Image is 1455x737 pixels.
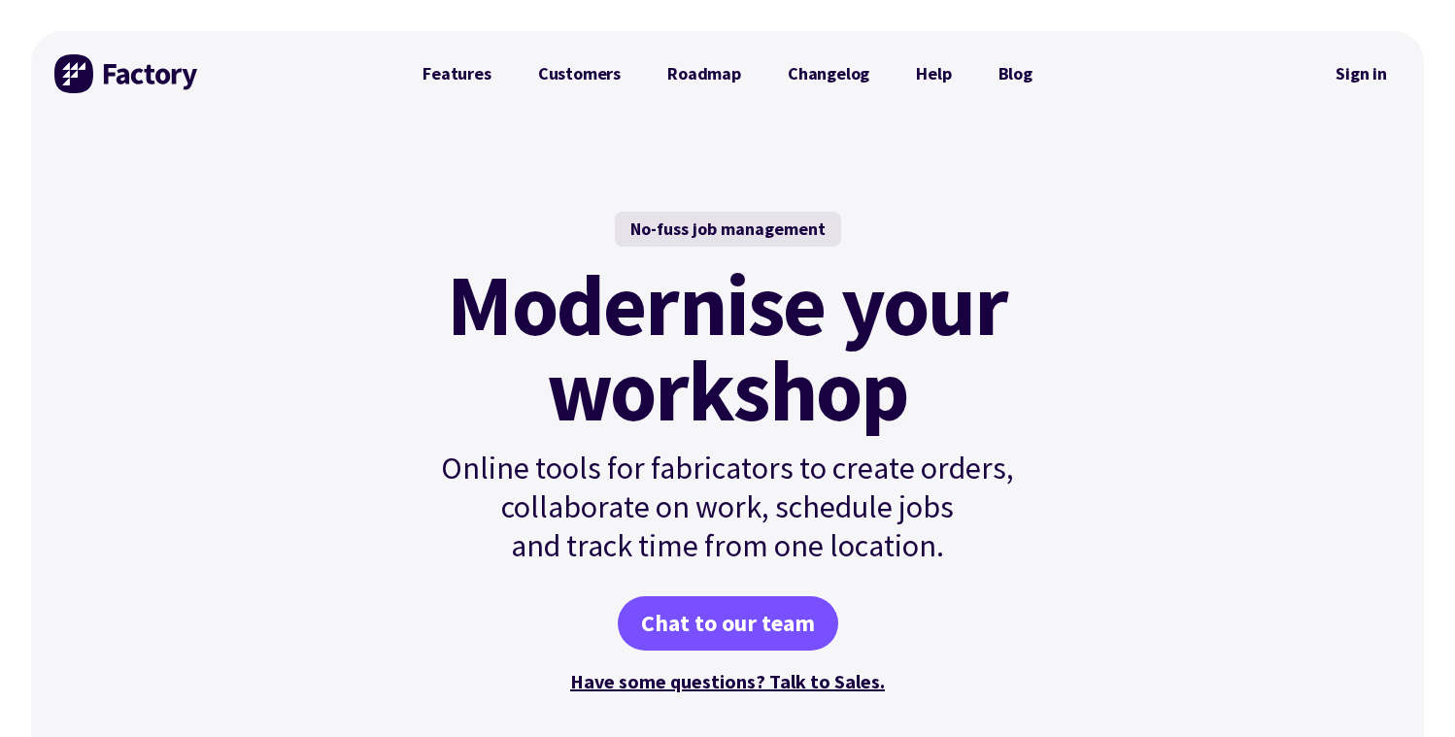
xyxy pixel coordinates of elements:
[447,262,1007,433] mark: Modernise your workshop
[570,669,885,693] a: Have some questions? Talk to Sales.
[1322,51,1401,96] a: Sign in
[1358,644,1455,737] iframe: Chat Widget
[399,54,1056,93] nav: Primary Navigation
[644,54,764,93] a: Roadmap
[399,54,515,93] a: Features
[615,212,841,247] div: No-fuss job management
[618,596,838,651] a: Chat to our team
[515,54,644,93] a: Customers
[893,54,974,93] a: Help
[54,54,200,93] img: Factory
[399,449,1056,565] p: Online tools for fabricators to create orders, collaborate on work, schedule jobs and track time ...
[1322,51,1401,96] nav: Secondary Navigation
[975,54,1056,93] a: Blog
[764,54,893,93] a: Changelog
